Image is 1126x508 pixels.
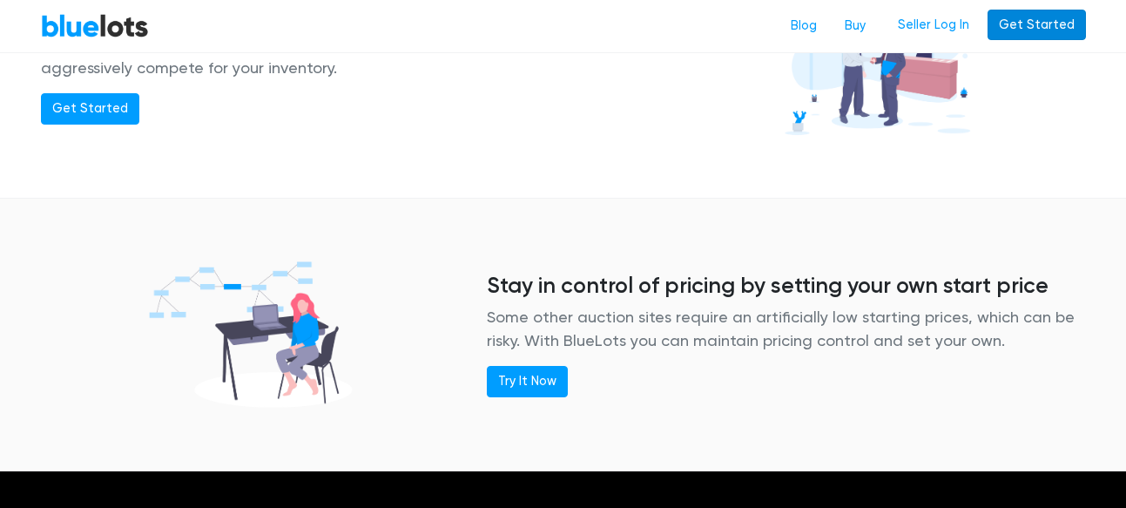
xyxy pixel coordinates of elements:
[487,272,1086,298] h3: Stay in control of pricing by setting your own start price
[128,247,374,422] img: software_does_the_rest-1ace83036a4afef12fcdcdcaca3111683abf6b574c56ce50e82dc01ac4e15000.png
[988,10,1086,41] a: Get Started
[41,13,149,38] a: BlueLots
[487,305,1086,352] p: Some other auction sites require an artificially low starting prices, which can be risky. With Bl...
[41,93,139,125] a: Get Started
[887,10,981,41] a: Seller Log In
[831,10,880,43] a: Buy
[487,366,568,397] a: Try It Now
[777,10,831,43] a: Blog
[41,32,640,79] p: We'll automatically market your inventory to our diverse base of buyers who will aggressively com...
